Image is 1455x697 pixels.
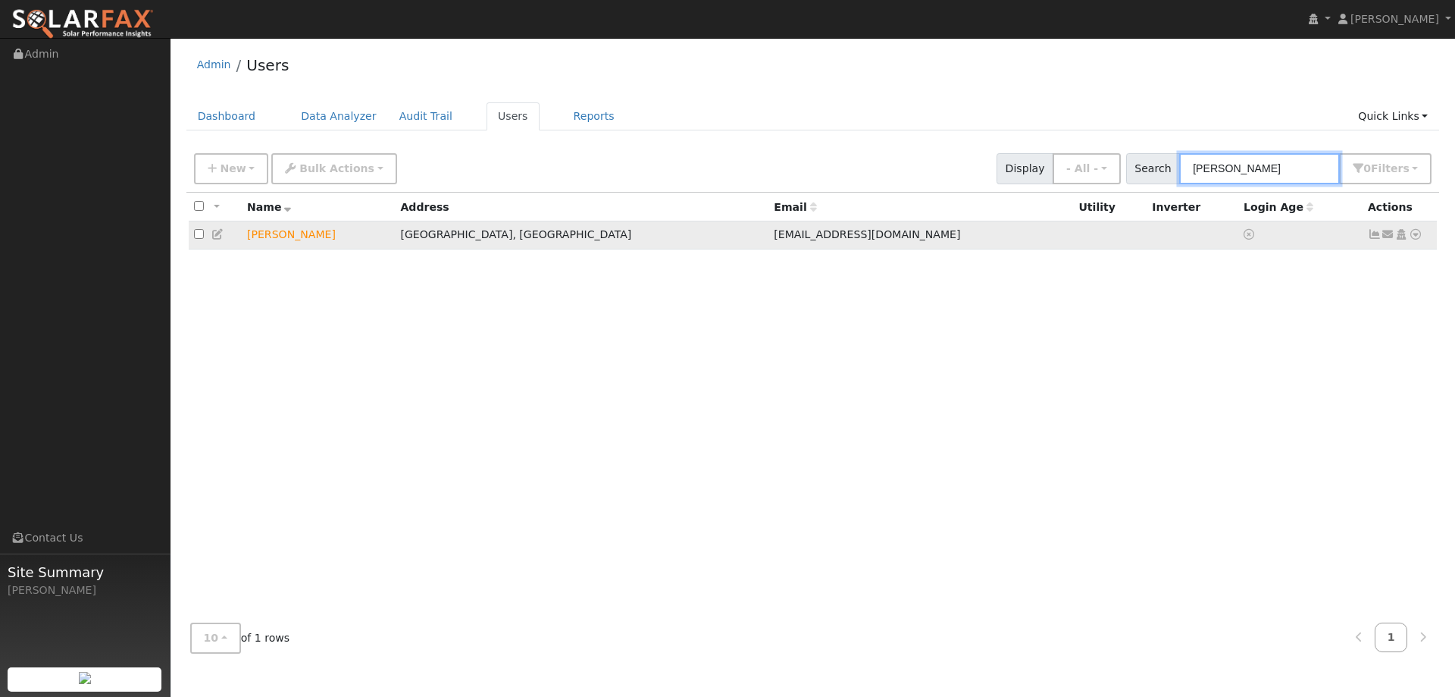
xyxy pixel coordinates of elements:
a: Users [487,102,540,130]
span: [EMAIL_ADDRESS][DOMAIN_NAME] [774,228,960,240]
div: [PERSON_NAME] [8,582,162,598]
img: retrieve [79,672,91,684]
span: Email [774,201,816,213]
div: Inverter [1152,199,1233,215]
button: Bulk Actions [271,153,396,184]
span: Days since last login [1244,201,1313,213]
button: - All - [1053,153,1121,184]
button: 0Filters [1339,153,1432,184]
a: Audit Trail [388,102,464,130]
a: enuqui@comcast.net [1381,227,1395,243]
a: Login As [1394,228,1408,240]
div: Address [400,199,763,215]
a: Data Analyzer [289,102,388,130]
img: SolarFax [11,8,154,40]
a: No login access [1244,228,1257,240]
span: Display [997,153,1053,184]
a: Not connected [1368,228,1381,240]
span: Search [1126,153,1180,184]
td: [GEOGRAPHIC_DATA], [GEOGRAPHIC_DATA] [395,221,768,250]
a: 1 [1375,623,1408,652]
td: Lead [242,221,395,250]
a: Admin [197,58,231,71]
span: of 1 rows [190,623,290,654]
a: Users [246,56,289,74]
button: New [194,153,269,184]
span: Site Summary [8,562,162,582]
div: Actions [1368,199,1432,215]
span: [PERSON_NAME] [1350,13,1439,25]
button: 10 [190,623,241,654]
span: New [220,162,246,174]
span: Bulk Actions [299,162,374,174]
span: Filter [1371,162,1410,174]
span: Name [247,201,292,213]
div: Utility [1078,199,1141,215]
a: Edit User [211,228,225,240]
a: Quick Links [1347,102,1439,130]
a: Dashboard [186,102,268,130]
input: Search [1179,153,1340,184]
a: Reports [562,102,626,130]
span: 10 [204,632,219,644]
a: Other actions [1409,227,1422,243]
span: s [1403,162,1409,174]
